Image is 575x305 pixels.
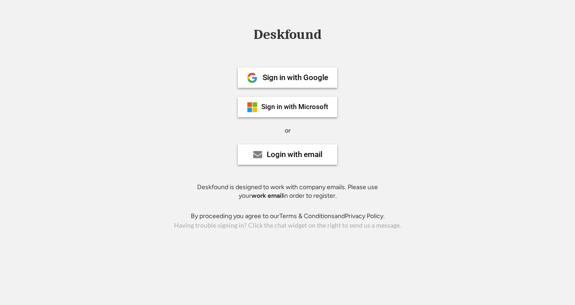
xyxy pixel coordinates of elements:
img: ms-symbollockup_mssymbol_19.png [247,102,258,113]
a: Terms & Conditions [279,212,335,220]
div: Sign in with Google [263,74,328,81]
img: 1024px-Google__G__Logo.svg.png [247,72,258,83]
div: or [285,126,291,135]
div: Deskfound is designed to work with company emails. Please use your in order to register. [186,183,389,200]
div: Deskfound [249,28,326,42]
div: By proceeding you agree to our and [191,212,385,221]
a: Privacy Policy. [345,212,385,220]
div: Sign in with Microsoft [261,104,328,110]
div: Login with email [267,151,322,158]
strong: work email [251,192,283,200]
